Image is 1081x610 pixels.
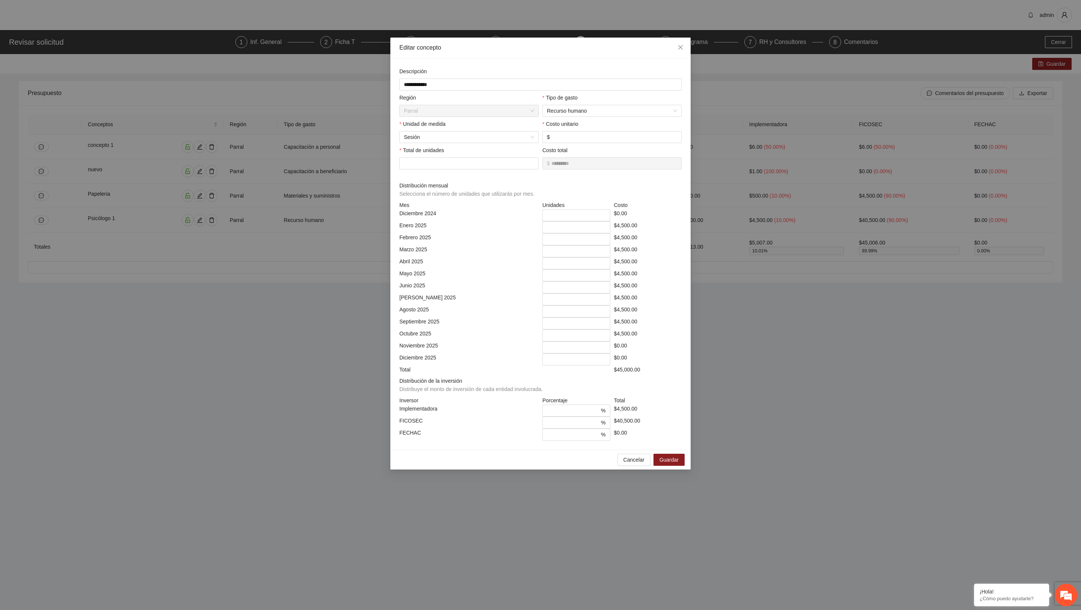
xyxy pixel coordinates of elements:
div: Porcentaje [540,396,612,405]
div: FECHAC [397,429,540,441]
label: Región [399,94,416,102]
span: Cancelar [623,456,644,464]
button: Close [670,38,691,58]
span: Distribución mensual [399,181,537,198]
div: Chatee con nosotros ahora [39,38,126,48]
span: Sesión [404,131,534,143]
div: $4,500.00 [612,293,684,305]
span: $ [547,159,550,168]
div: $4,500.00 [612,281,684,293]
label: Descripción [399,67,427,75]
div: $0.00 [612,209,684,221]
div: $4,500.00 [612,405,684,417]
span: $ [547,133,550,141]
span: Recurso humano [547,105,677,116]
div: $4,500.00 [612,269,684,281]
span: % [601,406,605,415]
div: $4,500.00 [612,305,684,317]
label: Unidad de medida [399,120,446,128]
span: % [601,430,605,439]
label: Total de unidades [399,146,444,154]
div: Mes [397,201,540,209]
div: $4,500.00 [612,257,684,269]
div: $4,500.00 [612,233,684,245]
div: $0.00 [612,341,684,353]
div: Septiembre 2025 [397,317,540,329]
div: Junio 2025 [397,281,540,293]
button: Guardar [653,454,685,466]
div: Marzo 2025 [397,245,540,257]
div: Minimizar ventana de chat en vivo [123,4,141,22]
span: Parral [404,105,534,116]
div: Diciembre 2025 [397,353,540,365]
div: ¡Hola! [980,589,1043,595]
span: Distribución de la inversión [399,377,546,393]
div: Enero 2025 [397,221,540,233]
label: Costo total [542,146,568,154]
label: Costo unitario [542,120,578,128]
div: $4,500.00 [612,317,684,329]
button: Cancelar [617,454,650,466]
div: Agosto 2025 [397,305,540,317]
div: $0.00 [612,429,684,441]
div: Noviembre 2025 [397,341,540,353]
p: ¿Cómo puedo ayudarte? [980,596,1043,601]
div: Mayo 2025 [397,269,540,281]
label: Tipo de gasto [542,94,578,102]
div: $4,500.00 [612,329,684,341]
div: Costo [612,201,684,209]
div: [PERSON_NAME] 2025 [397,293,540,305]
div: Febrero 2025 [397,233,540,245]
div: $45,000.00 [612,365,684,374]
div: Unidades [540,201,612,209]
div: Abril 2025 [397,257,540,269]
span: Selecciona el número de unidades que utilizarás por mes. [399,191,534,197]
span: Guardar [659,456,679,464]
div: Editar concepto [399,44,682,52]
div: FICOSEC [397,417,540,429]
div: $0.00 [612,353,684,365]
div: $4,500.00 [612,245,684,257]
span: Estamos en línea. [44,100,104,176]
span: % [601,418,605,427]
div: $40,500.00 [612,417,684,429]
div: Total [612,396,684,405]
span: Distribuye el monto de inversión de cada entidad involucrada. [399,386,543,392]
textarea: Escriba su mensaje y pulse “Intro” [4,205,143,231]
div: Diciembre 2024 [397,209,540,221]
div: $4,500.00 [612,221,684,233]
div: Octubre 2025 [397,329,540,341]
div: Implementadora [397,405,540,417]
div: Total [397,365,540,374]
div: Inversor [397,396,540,405]
span: close [678,44,684,50]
